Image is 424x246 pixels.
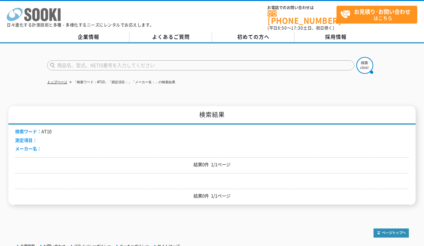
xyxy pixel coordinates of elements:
a: 企業情報 [47,32,130,42]
h1: 検索結果 [8,106,416,125]
span: お電話でのお問い合わせは [268,6,337,10]
a: お見積り･お問い合わせはこちら [337,6,417,24]
p: 日々進化する計測技術と多種・多様化するニーズにレンタルでお応えします。 [7,23,154,27]
a: 初めての方へ [212,32,294,42]
a: 採用情報 [294,32,377,42]
span: メーカー名： [15,145,41,152]
span: 測定項目： [15,137,37,143]
p: 結果0件 1/1ページ [15,161,409,168]
span: 初めての方へ [237,33,270,40]
span: 17:30 [291,25,303,31]
li: AT10 [15,128,51,135]
p: 結果0件 1/1ページ [15,192,409,199]
input: 商品名、型式、NETIS番号を入力してください [47,60,354,70]
img: btn_search.png [356,57,373,74]
img: トップページへ [374,228,409,238]
strong: お見積り･お問い合わせ [354,7,411,16]
a: [PHONE_NUMBER] [268,10,337,24]
a: よくあるご質問 [130,32,212,42]
span: (平日 ～ 土日、祝日除く) [268,25,334,31]
li: 「検索ワード：AT10」「測定項目：」「メーカー名：」の検索結果 [68,79,175,86]
span: はこちら [340,6,417,23]
span: 検索ワード： [15,128,41,134]
span: 8:50 [278,25,287,31]
a: トップページ [47,80,67,84]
